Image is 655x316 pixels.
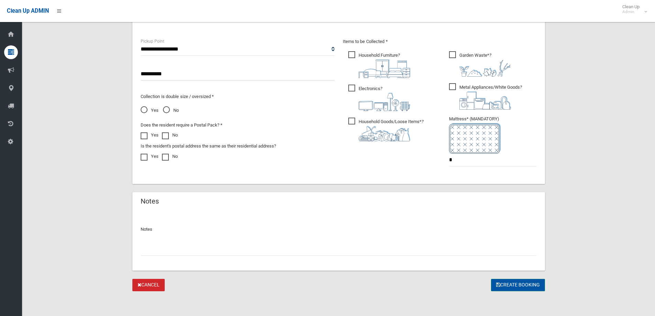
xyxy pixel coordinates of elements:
[162,131,178,139] label: No
[348,85,410,111] span: Electronics
[141,131,159,139] label: Yes
[449,116,537,154] span: Mattress* (MANDATORY)
[459,91,511,110] img: 36c1b0289cb1767239cdd3de9e694f19.png
[359,119,424,141] i: ?
[348,51,410,78] span: Household Furniture
[141,92,335,101] p: Collection is double size / oversized *
[491,279,545,292] button: Create Booking
[141,142,276,150] label: Is the resident's postal address the same as their residential address?
[449,123,501,154] img: e7408bece873d2c1783593a074e5cb2f.png
[359,93,410,111] img: 394712a680b73dbc3d2a6a3a7ffe5a07.png
[459,59,511,77] img: 4fd8a5c772b2c999c83690221e5242e0.png
[141,106,159,115] span: Yes
[459,53,511,77] i: ?
[622,9,640,14] small: Admin
[359,53,410,78] i: ?
[141,225,537,233] p: Notes
[348,118,424,141] span: Household Goods/Loose Items*
[132,195,167,208] header: Notes
[359,126,410,141] img: b13cc3517677393f34c0a387616ef184.png
[141,121,222,129] label: Does the resident require a Postal Pack? *
[359,86,410,111] i: ?
[449,51,511,77] span: Garden Waste*
[343,37,537,46] p: Items to be Collected *
[141,152,159,161] label: Yes
[449,83,522,110] span: Metal Appliances/White Goods
[7,8,49,14] span: Clean Up ADMIN
[162,152,178,161] label: No
[619,4,646,14] span: Clean Up
[163,106,179,115] span: No
[459,85,522,110] i: ?
[132,279,165,292] a: Cancel
[359,59,410,78] img: aa9efdbe659d29b613fca23ba79d85cb.png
